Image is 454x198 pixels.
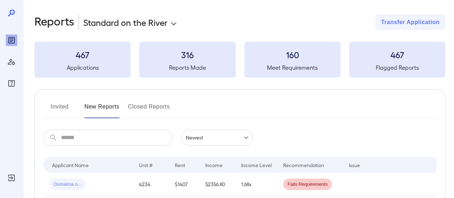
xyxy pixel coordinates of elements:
div: Rent [175,161,186,169]
div: Recommendation [283,161,324,169]
h3: 467 [34,49,131,60]
span: Oumaima n... [49,181,86,188]
h3: 160 [244,49,341,60]
button: Transfer Application [375,14,445,30]
td: $1407 [169,173,200,196]
h5: Applications [34,63,131,72]
div: Reports [6,34,17,46]
td: 1.68x [235,173,277,196]
div: Log Out [6,172,17,184]
span: Fails Requirements [283,181,332,188]
h2: Reports [34,14,74,30]
h5: Meet Requirements [244,63,341,72]
h5: Flagged Reports [349,63,445,72]
button: New Reports [84,101,120,118]
h3: 316 [139,49,235,60]
div: Income Level [241,161,272,169]
h3: 467 [349,49,445,60]
button: Invited [43,101,76,118]
div: Newest [181,130,253,146]
td: 4234 [133,173,169,196]
div: Manage Users [6,56,17,68]
p: Standard on the River [83,17,168,28]
h5: Reports Made [139,63,235,72]
button: Closed Reports [128,101,170,118]
div: Issue [349,161,360,169]
div: FAQ [6,78,17,89]
div: Unit # [139,161,153,169]
summary: 467Applications316Reports Made160Meet Requirements467Flagged Reports [34,42,445,78]
div: Applicant Name [52,161,89,169]
div: Income [205,161,223,169]
td: $2356.80 [200,173,235,196]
